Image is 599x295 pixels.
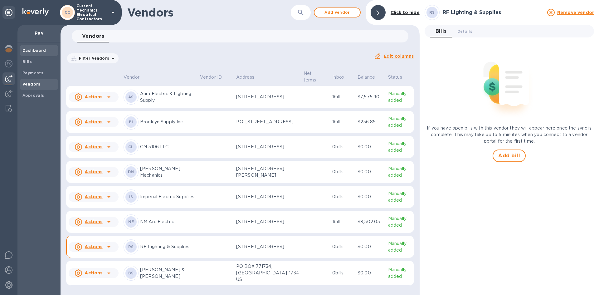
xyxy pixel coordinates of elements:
[22,59,32,64] b: Bills
[358,169,383,175] p: $0.00
[332,94,353,100] p: 1 bill
[332,270,353,276] p: 0 bills
[391,10,420,15] b: Click to hide
[85,219,102,224] u: Actions
[5,60,12,67] img: Foreign exchange
[236,263,299,283] p: PO BOX 771734, [GEOGRAPHIC_DATA]-1734 US
[332,74,353,81] span: Inbox
[76,4,108,21] p: Current Mechanics Electrical Contractors
[388,190,412,204] p: Manually added
[22,30,56,36] p: Pay
[236,243,299,250] p: [STREET_ADDRESS]
[85,244,102,249] u: Actions
[140,194,195,200] p: Imperial Electric Supplies
[332,169,353,175] p: 0 bills
[65,10,71,15] b: CC
[85,194,102,199] u: Actions
[236,94,299,100] p: [STREET_ADDRESS]
[140,144,195,150] p: CM 5106 LLC
[457,28,472,35] span: Details
[128,170,134,174] b: DM
[236,219,299,225] p: [STREET_ADDRESS]
[22,93,44,98] b: Approvals
[332,119,353,125] p: 1 bill
[124,74,139,81] p: Vendor
[236,165,299,179] p: [STREET_ADDRESS][PERSON_NAME]
[388,91,412,104] p: Manually added
[304,70,319,83] p: Net terms
[124,74,148,81] span: Vendor
[85,144,102,149] u: Actions
[388,74,402,81] p: Status
[493,150,526,162] button: Add bill
[388,267,412,280] p: Manually added
[443,10,543,16] h3: RF Lighting & Supplies
[358,94,383,100] p: $7,575.90
[332,194,353,200] p: 0 bills
[140,243,195,250] p: RF Lighting & Supplies
[358,74,383,81] span: Balance
[388,215,412,229] p: Manually added
[236,144,299,150] p: [STREET_ADDRESS]
[128,219,134,224] b: NE
[314,7,361,17] button: Add vendor
[2,6,15,19] div: Unpin categories
[236,74,262,81] span: Address
[332,74,344,81] p: Inbox
[129,194,133,199] b: IS
[358,270,383,276] p: $0.00
[128,145,134,149] b: CL
[236,119,299,125] p: P.O. [STREET_ADDRESS]
[429,10,435,15] b: RS
[332,243,353,250] p: 0 bills
[85,119,102,124] u: Actions
[128,271,134,275] b: BS
[425,125,594,145] p: If you have open bills with this vendor they will appear here once the sync is complete. This may...
[85,169,102,174] u: Actions
[140,91,195,104] p: Aura Electric & Lighting Supply
[85,270,102,275] u: Actions
[388,140,412,154] p: Manually added
[436,27,447,36] span: Bills
[85,94,102,99] u: Actions
[140,219,195,225] p: NM Arc Electric
[22,8,49,16] img: Logo
[140,267,195,280] p: [PERSON_NAME] & [PERSON_NAME]
[304,70,327,83] span: Net terms
[332,144,353,150] p: 0 bills
[140,165,195,179] p: [PERSON_NAME] Mechanics
[200,74,222,81] p: Vendor ID
[332,219,353,225] p: 1 bill
[358,119,383,125] p: $256.85
[319,9,355,16] span: Add vendor
[358,74,375,81] p: Balance
[498,152,520,160] span: Add bill
[388,116,412,129] p: Manually added
[22,71,43,75] b: Payments
[128,95,134,99] b: AS
[388,165,412,179] p: Manually added
[236,74,254,81] p: Address
[557,10,594,15] u: Remove vendor
[388,240,412,253] p: Manually added
[22,48,46,53] b: Dashboard
[384,54,414,59] u: Edit columns
[129,120,133,124] b: BI
[127,6,274,19] h1: Vendors
[358,194,383,200] p: $0.00
[82,32,104,41] span: Vendors
[358,243,383,250] p: $0.00
[200,74,230,81] span: Vendor ID
[358,219,383,225] p: $8,502.05
[22,82,41,86] b: Vendors
[76,56,109,61] p: Filter Vendors
[128,244,134,249] b: RS
[140,119,195,125] p: Brooklyn Supply Inc
[358,144,383,150] p: $0.00
[236,194,299,200] p: [STREET_ADDRESS]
